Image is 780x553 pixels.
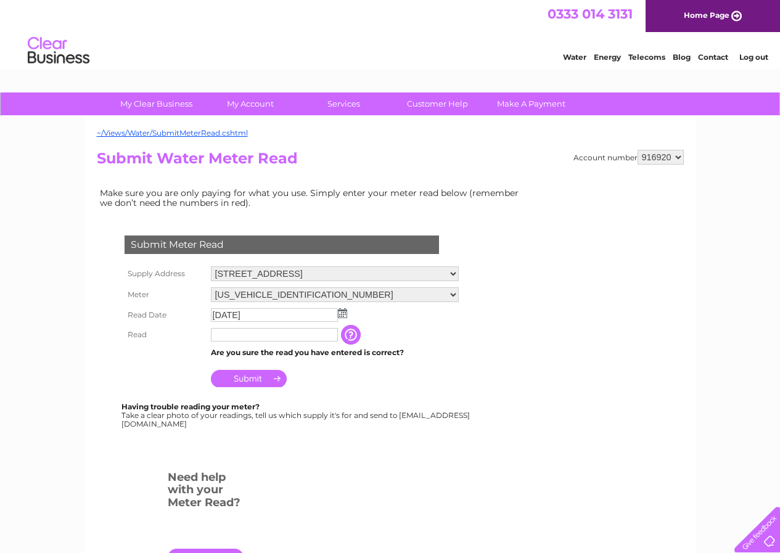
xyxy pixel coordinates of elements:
[121,263,208,284] th: Supply Address
[121,284,208,305] th: Meter
[387,92,488,115] a: Customer Help
[338,308,347,318] img: ...
[208,345,462,361] td: Are you sure the read you have entered is correct?
[125,236,439,254] div: Submit Meter Read
[99,7,682,60] div: Clear Business is a trading name of Verastar Limited (registered in [GEOGRAPHIC_DATA] No. 3667643...
[121,403,472,428] div: Take a clear photo of your readings, tell us which supply it's for and send to [EMAIL_ADDRESS][DO...
[594,52,621,62] a: Energy
[121,325,208,345] th: Read
[563,52,586,62] a: Water
[739,52,768,62] a: Log out
[480,92,582,115] a: Make A Payment
[27,32,90,70] img: logo.png
[199,92,301,115] a: My Account
[341,325,363,345] input: Information
[573,150,684,165] div: Account number
[97,150,684,173] h2: Submit Water Meter Read
[97,128,248,137] a: ~/Views/Water/SubmitMeterRead.cshtml
[168,469,244,515] h3: Need help with your Meter Read?
[698,52,728,62] a: Contact
[293,92,395,115] a: Services
[121,402,260,411] b: Having trouble reading your meter?
[97,185,528,211] td: Make sure you are only paying for what you use. Simply enter your meter read below (remember we d...
[548,6,633,22] a: 0333 014 3131
[105,92,207,115] a: My Clear Business
[628,52,665,62] a: Telecoms
[121,305,208,325] th: Read Date
[673,52,691,62] a: Blog
[211,370,287,387] input: Submit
